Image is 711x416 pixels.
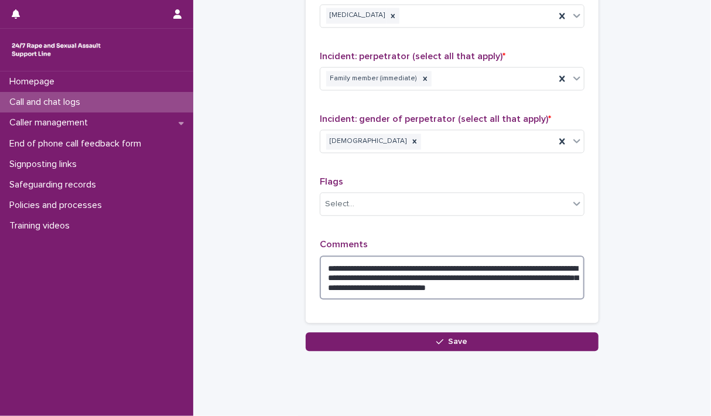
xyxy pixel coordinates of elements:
[5,220,79,231] p: Training videos
[320,177,343,186] span: Flags
[325,198,354,210] div: Select...
[449,337,468,346] span: Save
[320,52,505,61] span: Incident: perpetrator (select all that apply)
[5,117,97,128] p: Caller management
[5,76,64,87] p: Homepage
[320,240,368,249] span: Comments
[326,134,408,149] div: [DEMOGRAPHIC_DATA]
[306,332,599,351] button: Save
[326,71,419,87] div: Family member (immediate)
[320,114,551,124] span: Incident: gender of perpetrator (select all that apply)
[5,179,105,190] p: Safeguarding records
[9,38,103,62] img: rhQMoQhaT3yELyF149Cw
[5,200,111,211] p: Policies and processes
[5,138,151,149] p: End of phone call feedback form
[5,97,90,108] p: Call and chat logs
[5,159,86,170] p: Signposting links
[326,8,387,23] div: [MEDICAL_DATA]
